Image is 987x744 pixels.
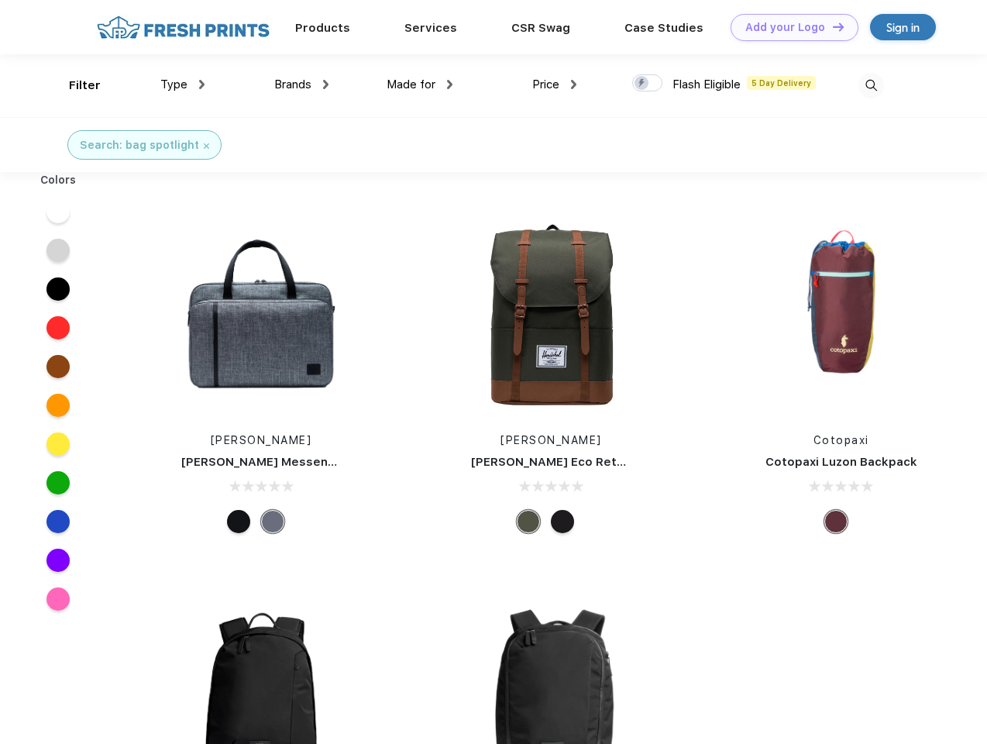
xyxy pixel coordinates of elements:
[886,19,920,36] div: Sign in
[274,77,311,91] span: Brands
[261,510,284,533] div: Raven Crosshatch
[199,80,205,89] img: dropdown.png
[765,455,917,469] a: Cotopaxi Luzon Backpack
[824,510,848,533] div: Surprise
[80,137,199,153] div: Search: bag spotlight
[211,434,312,446] a: [PERSON_NAME]
[500,434,602,446] a: [PERSON_NAME]
[227,510,250,533] div: Black
[471,455,788,469] a: [PERSON_NAME] Eco Retreat 15" Computer Backpack
[29,172,88,188] div: Colors
[870,14,936,40] a: Sign in
[517,510,540,533] div: Forest
[447,80,452,89] img: dropdown.png
[738,211,944,417] img: func=resize&h=266
[387,77,435,91] span: Made for
[745,21,825,34] div: Add your Logo
[295,21,350,35] a: Products
[551,510,574,533] div: Black
[833,22,844,31] img: DT
[448,211,654,417] img: func=resize&h=266
[323,80,328,89] img: dropdown.png
[158,211,364,417] img: func=resize&h=266
[747,76,816,90] span: 5 Day Delivery
[532,77,559,91] span: Price
[858,73,884,98] img: desktop_search.svg
[69,77,101,95] div: Filter
[813,434,869,446] a: Cotopaxi
[204,143,209,149] img: filter_cancel.svg
[181,455,349,469] a: [PERSON_NAME] Messenger
[571,80,576,89] img: dropdown.png
[672,77,741,91] span: Flash Eligible
[92,14,274,41] img: fo%20logo%202.webp
[160,77,187,91] span: Type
